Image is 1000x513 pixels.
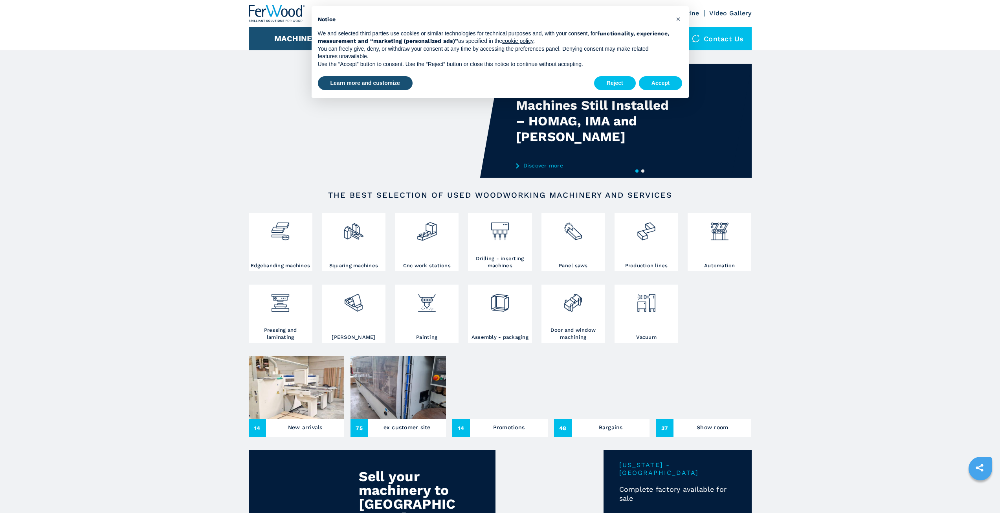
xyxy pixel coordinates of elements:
a: New arrivals14New arrivals [249,356,344,437]
h3: Painting [416,334,437,341]
h3: Production lines [625,262,668,269]
a: Bargains48Bargains [554,356,650,437]
span: × [676,14,681,24]
div: Contact us [684,27,752,50]
h3: Vacuum [636,334,657,341]
a: Cnc work stations [395,213,459,271]
button: 2 [641,169,644,173]
span: 14 [249,419,266,437]
span: 75 [350,419,368,437]
a: Assembly - packaging [468,285,532,343]
img: New arrivals [249,356,344,419]
h3: Edgebanding machines [251,262,310,269]
h3: Drilling - inserting machines [470,255,530,269]
a: Show room37Show room [656,356,751,437]
button: Learn more and customize [318,76,413,90]
p: Use the “Accept” button to consent. Use the “Reject” button or close this notice to continue with... [318,61,670,68]
img: automazione.png [709,215,730,242]
button: 1 [635,169,639,173]
a: Production lines [615,213,678,271]
img: montaggio_imballaggio_2.png [490,287,510,313]
h3: Squaring machines [329,262,378,269]
a: Automation [688,213,751,271]
a: sharethis [970,458,989,478]
a: Painting [395,285,459,343]
a: [PERSON_NAME] [322,285,385,343]
h2: Notice [318,16,670,24]
a: Door and window machining [541,285,605,343]
h3: Cnc work stations [403,262,451,269]
span: 14 [452,419,470,437]
img: bordatrici_1.png [270,215,291,242]
a: Panel saws [541,213,605,271]
a: ex customer site75ex customer site [350,356,446,437]
p: You can freely give, deny, or withdraw your consent at any time by accessing the preferences pane... [318,45,670,61]
a: Vacuum [615,285,678,343]
h3: Pressing and laminating [251,327,310,341]
h3: Automation [704,262,735,269]
a: cookie policy [502,38,533,44]
h3: New arrivals [288,422,323,433]
button: Accept [639,76,683,90]
video: Your browser does not support the video tag. [249,64,500,178]
img: pressa-strettoia.png [270,287,291,313]
strong: functionality, experience, measurement and “marketing (personalized ads)” [318,30,670,44]
h3: [PERSON_NAME] [332,334,375,341]
h3: Promotions [493,422,525,433]
p: We and selected third parties use cookies or similar technologies for technical purposes and, wit... [318,30,670,45]
iframe: Chat [967,478,994,507]
img: Promotions [452,356,548,419]
h3: Assembly - packaging [472,334,528,341]
img: levigatrici_2.png [343,287,364,313]
a: Drilling - inserting machines [468,213,532,271]
img: squadratrici_2.png [343,215,364,242]
button: Reject [594,76,636,90]
img: foratrici_inseritrici_2.png [490,215,510,242]
img: verniciatura_1.png [417,287,437,313]
img: sezionatrici_2.png [563,215,583,242]
h3: Bargains [599,422,623,433]
a: Video Gallery [709,9,751,17]
a: Discover more [516,162,670,169]
h2: The best selection of used woodworking machinery and services [274,190,727,200]
h3: Show room [697,422,728,433]
a: Squaring machines [322,213,385,271]
h3: Door and window machining [543,327,603,341]
img: lavorazione_porte_finestre_2.png [563,287,583,313]
h3: Panel saws [559,262,588,269]
img: ex customer site [350,356,446,419]
button: Close this notice [672,13,685,25]
a: Pressing and laminating [249,285,312,343]
img: Show room [656,356,751,419]
img: aspirazione_1.png [636,287,657,313]
a: Edgebanding machines [249,213,312,271]
img: linee_di_produzione_2.png [636,215,657,242]
img: Contact us [692,35,700,42]
a: Promotions14Promotions [452,356,548,437]
button: Machines [274,34,317,43]
h3: ex customer site [383,422,431,433]
img: Bargains [554,356,650,419]
span: 37 [656,419,673,437]
img: centro_di_lavoro_cnc_2.png [417,215,437,242]
img: Ferwood [249,5,305,22]
span: 48 [554,419,572,437]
